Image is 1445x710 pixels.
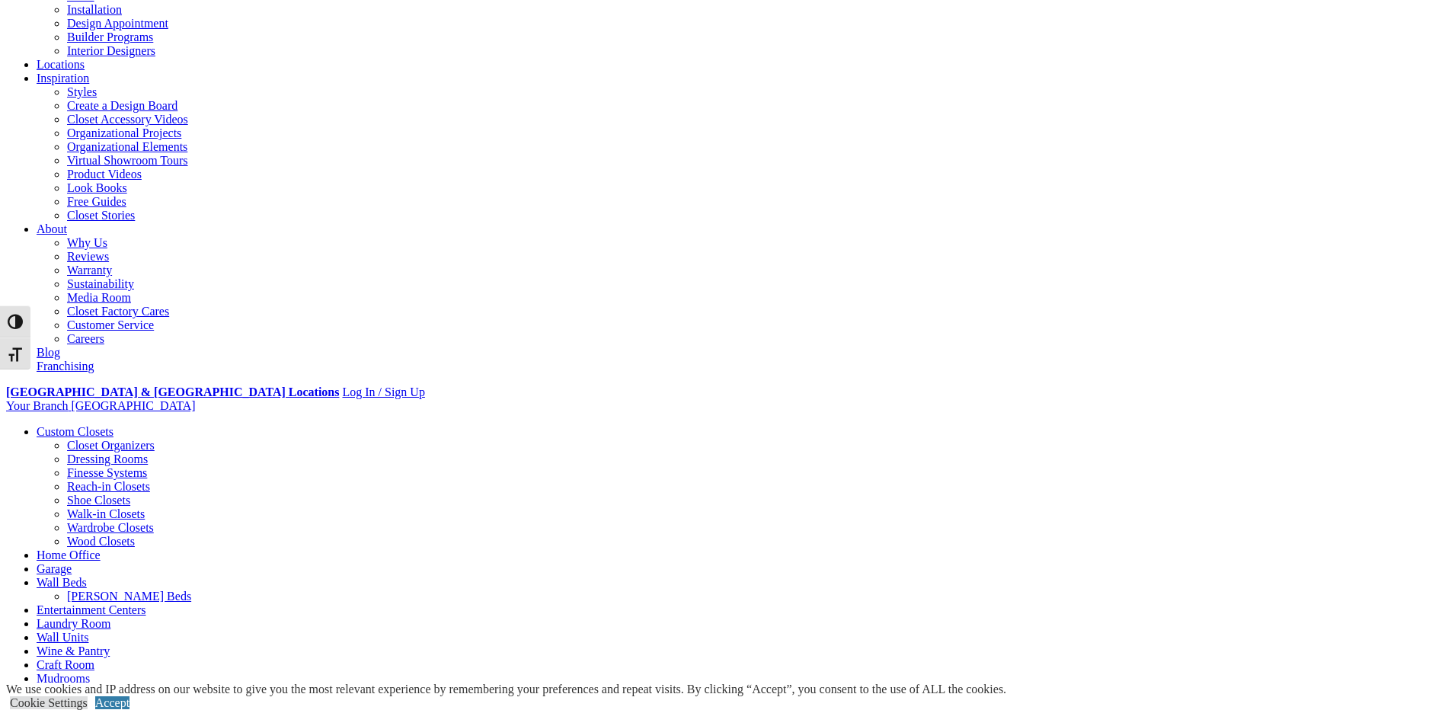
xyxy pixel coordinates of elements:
[67,305,169,318] a: Closet Factory Cares
[6,683,1006,696] div: We use cookies and IP address on our website to give you the most relevant experience by remember...
[67,480,150,493] a: Reach-in Closets
[37,603,146,616] a: Entertainment Centers
[67,44,155,57] a: Interior Designers
[67,85,97,98] a: Styles
[37,631,88,644] a: Wall Units
[67,277,134,290] a: Sustainability
[6,385,339,398] a: [GEOGRAPHIC_DATA] & [GEOGRAPHIC_DATA] Locations
[67,209,135,222] a: Closet Stories
[67,126,181,139] a: Organizational Projects
[67,466,147,479] a: Finesse Systems
[37,58,85,71] a: Locations
[37,346,60,359] a: Blog
[67,17,168,30] a: Design Appointment
[37,548,101,561] a: Home Office
[95,696,129,709] a: Accept
[37,360,94,373] a: Franchising
[67,318,154,331] a: Customer Service
[67,236,107,249] a: Why Us
[67,168,142,181] a: Product Videos
[37,425,113,438] a: Custom Closets
[37,222,67,235] a: About
[67,590,191,603] a: [PERSON_NAME] Beds
[37,617,110,630] a: Laundry Room
[37,576,87,589] a: Wall Beds
[6,399,196,412] a: Your Branch [GEOGRAPHIC_DATA]
[67,250,109,263] a: Reviews
[342,385,424,398] a: Log In / Sign Up
[67,494,130,507] a: Shoe Closets
[67,181,127,194] a: Look Books
[67,453,148,465] a: Dressing Rooms
[6,399,68,412] span: Your Branch
[67,439,155,452] a: Closet Organizers
[37,644,110,657] a: Wine & Pantry
[37,72,89,85] a: Inspiration
[67,154,188,167] a: Virtual Showroom Tours
[71,399,195,412] span: [GEOGRAPHIC_DATA]
[10,696,88,709] a: Cookie Settings
[67,332,104,345] a: Careers
[67,113,188,126] a: Closet Accessory Videos
[67,535,135,548] a: Wood Closets
[67,521,154,534] a: Wardrobe Closets
[37,562,72,575] a: Garage
[67,30,153,43] a: Builder Programs
[67,195,126,208] a: Free Guides
[37,658,94,671] a: Craft Room
[67,291,131,304] a: Media Room
[67,507,145,520] a: Walk-in Closets
[67,140,187,153] a: Organizational Elements
[67,264,112,277] a: Warranty
[67,99,177,112] a: Create a Design Board
[67,3,122,16] a: Installation
[37,672,90,685] a: Mudrooms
